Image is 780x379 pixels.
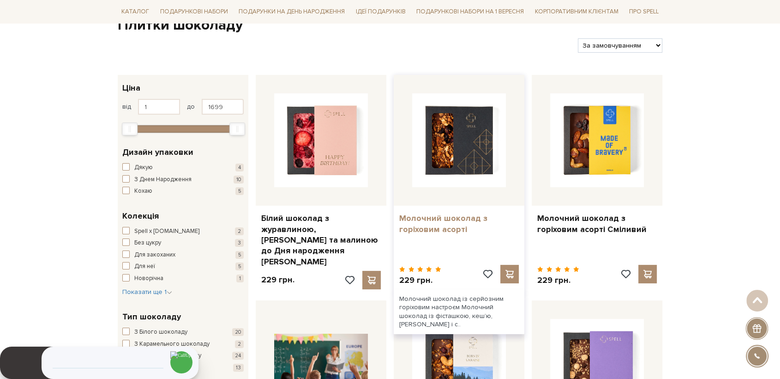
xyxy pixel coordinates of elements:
[134,238,161,248] span: Без цукру
[187,103,195,111] span: до
[233,364,244,372] span: 13
[134,251,175,260] span: Для закоханих
[235,227,244,235] span: 2
[122,274,244,283] button: Новорічна 1
[122,238,244,248] button: Без цукру 3
[413,4,528,19] a: Подарункові набори на 1 Вересня
[537,275,579,286] p: 229 грн.
[122,251,244,260] button: Для закоханих 5
[134,262,155,271] span: Для неї
[122,227,244,236] button: Spell x [DOMAIN_NAME] 2
[122,82,140,94] span: Ціна
[122,163,244,172] button: Дякую 4
[235,239,244,247] span: 3
[122,187,244,196] button: Кохаю 5
[202,99,244,115] input: Ціна
[537,213,657,235] a: Молочний шоколад з горіховим асорті Сміливий
[134,328,187,337] span: З Білого шоколаду
[122,328,244,337] button: З Білого шоколаду 20
[134,340,210,349] span: З Карамельного шоколаду
[232,352,244,360] span: 24
[399,213,519,235] a: Молочний шоколад з горіховим асорті
[235,164,244,171] span: 4
[122,340,244,349] button: З Карамельного шоколаду 2
[399,275,441,286] p: 229 грн.
[625,5,662,19] a: Про Spell
[134,274,163,283] span: Новорічна
[122,103,131,111] span: від
[229,122,245,135] div: Max
[352,5,409,19] a: Ідеї подарунків
[134,163,153,172] span: Дякую
[122,146,193,159] span: Дизайн упаковки
[118,16,662,35] h1: Плитки шоколаду
[235,187,244,195] span: 5
[394,289,524,334] div: Молочний шоколад із серйозним горіховим настроєм Молочний шоколад із фісташкою, кеш’ю, [PERSON_NA...
[122,311,181,323] span: Тип шоколаду
[235,251,244,259] span: 5
[232,328,244,336] span: 20
[156,5,232,19] a: Подарункові набори
[531,4,622,19] a: Корпоративним клієнтам
[118,5,153,19] a: Каталог
[235,263,244,270] span: 5
[134,175,192,184] span: З Днем Народження
[235,340,244,348] span: 2
[236,275,244,282] span: 1
[261,213,381,267] a: Білий шоколад з журавлиною, [PERSON_NAME] та малиною до Дня народження [PERSON_NAME]
[122,288,172,296] span: Показати ще 1
[134,227,199,236] span: Spell x [DOMAIN_NAME]
[261,275,294,285] p: 229 грн.
[122,287,172,297] button: Показати ще 1
[134,187,152,196] span: Кохаю
[138,99,180,115] input: Ціна
[234,176,244,183] span: 10
[122,122,138,135] div: Min
[122,175,244,184] button: З Днем Народження 10
[235,5,348,19] a: Подарунки на День народження
[122,210,159,222] span: Колекція
[122,262,244,271] button: Для неї 5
